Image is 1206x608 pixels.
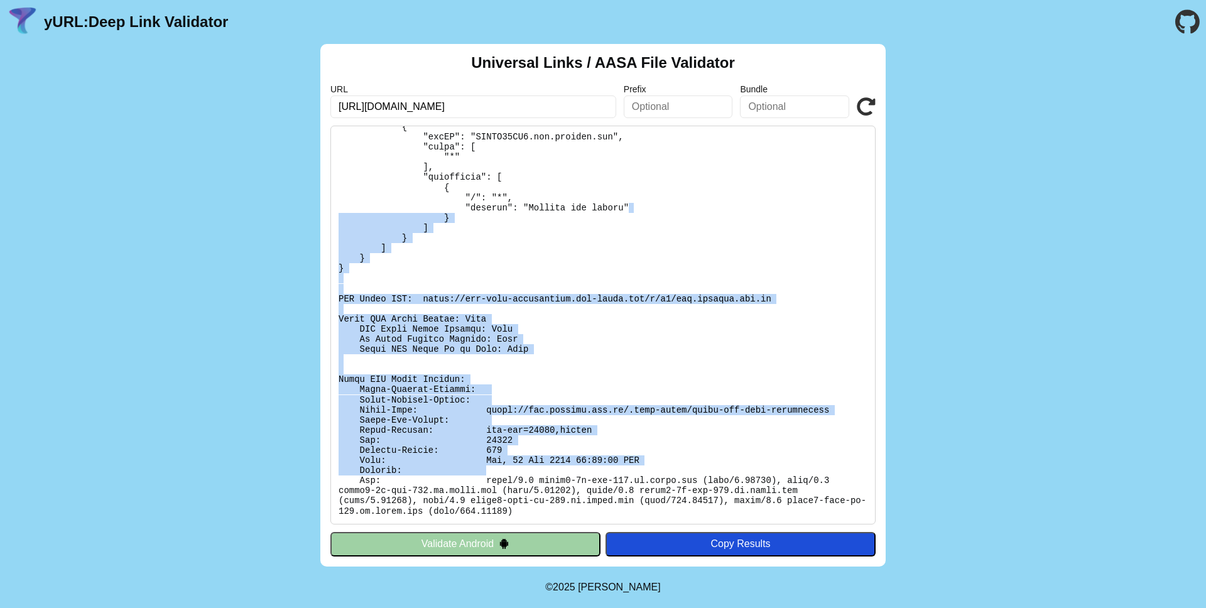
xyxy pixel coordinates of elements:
[330,532,600,556] button: Validate Android
[6,6,39,38] img: yURL Logo
[330,84,616,94] label: URL
[471,54,735,72] h2: Universal Links / AASA File Validator
[44,13,228,31] a: yURL:Deep Link Validator
[578,582,661,592] a: Michael Ibragimchayev's Personal Site
[499,538,509,549] img: droidIcon.svg
[553,582,575,592] span: 2025
[740,84,849,94] label: Bundle
[330,126,876,524] pre: Lorem ipsu do: sitam://con.adipisc.eli.se/.doei-tempo/incid-utl-etdo-magnaaliqua En Adminimv: Qui...
[624,95,733,118] input: Optional
[624,84,733,94] label: Prefix
[740,95,849,118] input: Optional
[606,532,876,556] button: Copy Results
[330,95,616,118] input: Required
[545,567,660,608] footer: ©
[612,538,869,550] div: Copy Results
